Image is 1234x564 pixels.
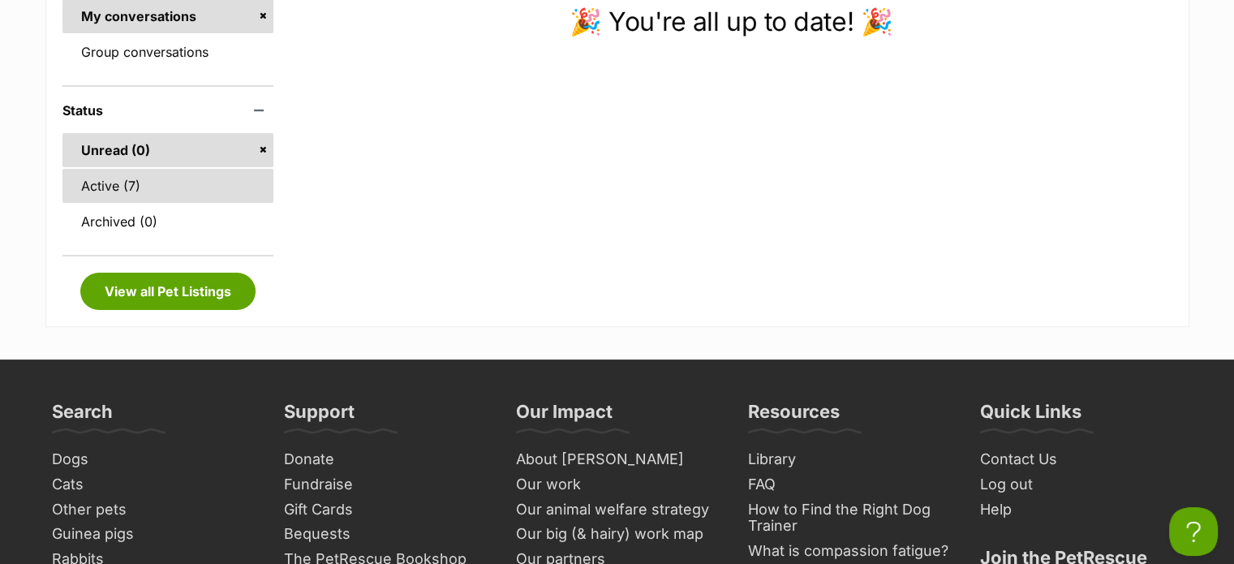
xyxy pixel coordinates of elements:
a: Group conversations [62,35,274,69]
iframe: Help Scout Beacon - Open [1169,507,1218,556]
a: FAQ [742,472,957,497]
h3: Resources [748,400,840,433]
a: Unread (0) [62,133,274,167]
a: Log out [974,472,1189,497]
a: How to Find the Right Dog Trainer [742,497,957,539]
a: Dogs [45,447,261,472]
header: Status [62,103,274,118]
a: What is compassion fatigue? [742,539,957,564]
a: Gift Cards [277,497,493,523]
a: Bequests [277,522,493,547]
a: Donate [277,447,493,472]
a: Our big (& hairy) work map [510,522,725,547]
a: Active (7) [62,169,274,203]
p: 🎉 You're all up to date! 🎉 [290,2,1172,41]
a: Archived (0) [62,205,274,239]
h3: Search [52,400,113,433]
h3: Quick Links [980,400,1081,433]
a: Help [974,497,1189,523]
a: Cats [45,472,261,497]
a: View all Pet Listings [80,273,256,310]
h3: Support [284,400,355,433]
a: Fundraise [277,472,493,497]
a: Our work [510,472,725,497]
a: Contact Us [974,447,1189,472]
a: Our animal welfare strategy [510,497,725,523]
a: Guinea pigs [45,522,261,547]
a: About [PERSON_NAME] [510,447,725,472]
a: Library [742,447,957,472]
a: Other pets [45,497,261,523]
h3: Our Impact [516,400,613,433]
